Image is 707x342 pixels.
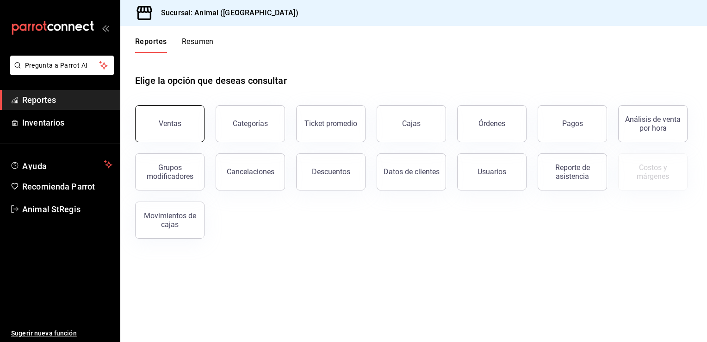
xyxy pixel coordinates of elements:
[304,119,357,128] div: Ticket promedio
[22,203,112,215] span: Animal StRegis
[478,119,505,128] div: Órdenes
[159,119,181,128] div: Ventas
[227,167,274,176] div: Cancelaciones
[102,24,109,32] button: open_drawer_menu
[478,167,506,176] div: Usuarios
[457,105,527,142] button: Órdenes
[135,74,287,88] h1: Elige la opción que deseas consultar
[11,329,112,338] span: Sugerir nueva función
[377,153,446,190] button: Datos de clientes
[182,37,214,53] button: Resumen
[296,105,366,142] button: Ticket promedio
[154,7,298,19] h3: Sucursal: Animal ([GEOGRAPHIC_DATA])
[10,56,114,75] button: Pregunta a Parrot AI
[216,153,285,190] button: Cancelaciones
[216,105,285,142] button: Categorías
[25,61,99,70] span: Pregunta a Parrot AI
[233,119,268,128] div: Categorías
[141,211,198,229] div: Movimientos de cajas
[135,105,205,142] button: Ventas
[384,167,440,176] div: Datos de clientes
[538,153,607,190] button: Reporte de asistencia
[624,115,682,133] div: Análisis de venta por hora
[457,153,527,190] button: Usuarios
[544,163,601,181] div: Reporte de asistencia
[618,153,688,190] button: Contrata inventarios para ver este reporte
[22,94,112,106] span: Reportes
[296,153,366,190] button: Descuentos
[6,67,114,77] a: Pregunta a Parrot AI
[22,180,112,193] span: Recomienda Parrot
[141,163,198,181] div: Grupos modificadores
[22,116,112,129] span: Inventarios
[377,105,446,142] a: Cajas
[135,153,205,190] button: Grupos modificadores
[402,118,421,129] div: Cajas
[562,119,583,128] div: Pagos
[624,163,682,181] div: Costos y márgenes
[312,167,350,176] div: Descuentos
[135,37,214,53] div: navigation tabs
[135,37,167,53] button: Reportes
[618,105,688,142] button: Análisis de venta por hora
[538,105,607,142] button: Pagos
[22,159,100,170] span: Ayuda
[135,202,205,239] button: Movimientos de cajas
